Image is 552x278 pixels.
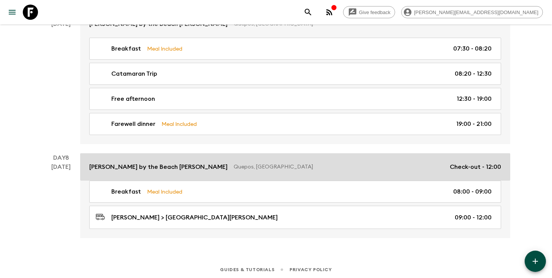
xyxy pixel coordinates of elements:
p: 07:30 - 08:20 [453,44,492,53]
a: Privacy Policy [289,265,332,274]
a: Catamaran Trip08:20 - 12:30 [89,63,501,85]
p: Free afternoon [111,94,155,103]
div: [DATE] [51,162,71,238]
p: Meal Included [147,187,182,196]
p: 09:00 - 12:00 [455,213,492,222]
div: [DATE] [51,19,71,144]
p: 12:30 - 19:00 [457,94,492,103]
p: 19:00 - 21:00 [456,119,492,129]
a: [PERSON_NAME] > [GEOGRAPHIC_DATA][PERSON_NAME]09:00 - 12:00 [89,206,501,229]
span: [PERSON_NAME][EMAIL_ADDRESS][DOMAIN_NAME] [410,10,543,15]
a: Guides & Tutorials [220,265,274,274]
p: Farewell dinner [111,119,155,129]
p: Catamaran Trip [111,69,157,78]
a: BreakfastMeal Included08:00 - 09:00 [89,181,501,203]
p: Meal Included [161,120,197,128]
span: Give feedback [355,10,395,15]
a: Free afternoon12:30 - 19:00 [89,88,501,110]
p: Meal Included [147,44,182,53]
a: [PERSON_NAME] by the Beach [PERSON_NAME]Quepos, [GEOGRAPHIC_DATA]Check-out - 12:00 [80,153,510,181]
p: Check-out - 12:00 [450,162,501,172]
p: [PERSON_NAME] > [GEOGRAPHIC_DATA][PERSON_NAME] [111,213,278,222]
p: 08:00 - 09:00 [453,187,492,196]
a: Farewell dinnerMeal Included19:00 - 21:00 [89,113,501,135]
p: 08:20 - 12:30 [455,69,492,78]
p: Quepos, [GEOGRAPHIC_DATA] [234,163,444,171]
a: Give feedback [343,6,395,18]
p: Breakfast [111,44,141,53]
a: BreakfastMeal Included07:30 - 08:20 [89,38,501,60]
button: menu [5,5,20,20]
p: Day 8 [42,153,80,162]
button: search adventures [301,5,316,20]
div: [PERSON_NAME][EMAIL_ADDRESS][DOMAIN_NAME] [401,6,543,18]
p: Breakfast [111,187,141,196]
p: [PERSON_NAME] by the Beach [PERSON_NAME] [89,162,228,172]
